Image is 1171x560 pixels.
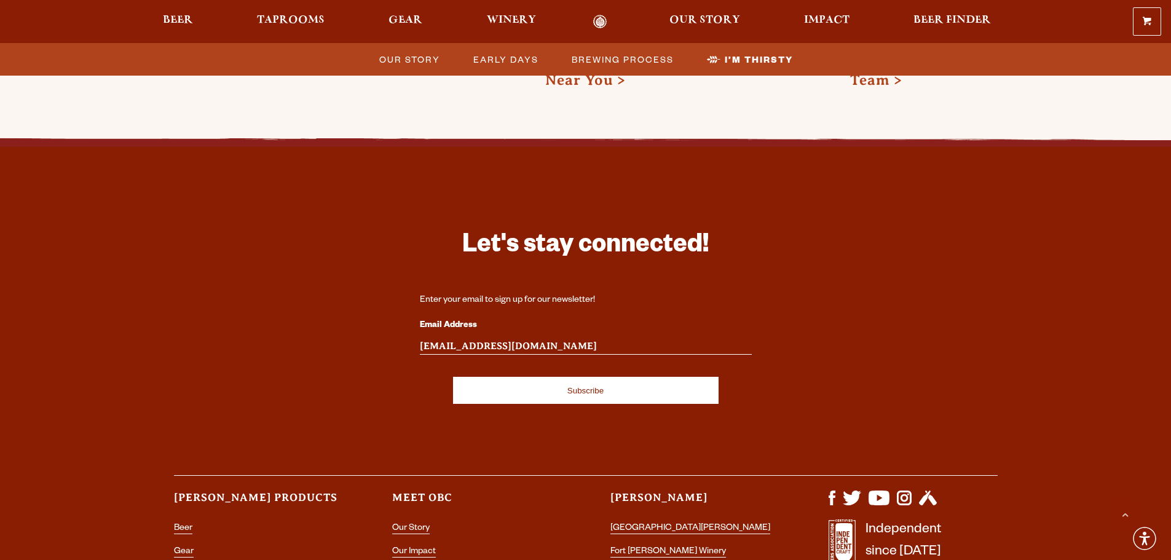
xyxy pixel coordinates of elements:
[572,50,674,68] span: Brewing Process
[473,50,538,68] span: Early Days
[669,15,740,25] span: Our Story
[163,15,193,25] span: Beer
[392,524,430,534] a: Our Story
[466,50,545,68] a: Early Days
[476,47,695,88] a: Find [PERSON_NAME] Brews Near You
[420,229,752,266] h3: Let's stay connected!
[610,524,770,534] a: [GEOGRAPHIC_DATA][PERSON_NAME]
[919,499,937,509] a: Visit us on Untappd
[392,491,561,516] h3: Meet OBC
[843,499,861,509] a: Visit us on X (formerly Twitter)
[388,15,422,25] span: Gear
[577,15,623,29] a: Odell Home
[725,50,793,68] span: I’m Thirsty
[174,547,194,558] a: Gear
[700,50,799,68] a: I’m Thirsty
[372,50,446,68] a: Our Story
[392,547,436,558] a: Our Impact
[174,524,192,534] a: Beer
[487,15,536,25] span: Winery
[661,15,748,29] a: Our Story
[420,294,752,307] div: Enter your email to sign up for our newsletter!
[869,499,889,509] a: Visit us on YouTube
[829,499,835,509] a: Visit us on Facebook
[564,50,680,68] a: Brewing Process
[249,15,333,29] a: Taprooms
[610,491,779,516] h3: [PERSON_NAME]
[897,499,912,509] a: Visit us on Instagram
[1131,525,1158,552] div: Accessibility Menu
[913,15,991,25] span: Beer Finder
[610,547,726,558] a: Fort [PERSON_NAME] Winery
[796,15,858,29] a: Impact
[174,491,343,516] h3: [PERSON_NAME] Products
[379,50,440,68] span: Our Story
[155,15,201,29] a: Beer
[779,47,974,88] a: Join the [PERSON_NAME] Team
[905,15,999,29] a: Beer Finder
[804,15,850,25] span: Impact
[479,15,544,29] a: Winery
[1110,499,1140,529] a: Scroll to top
[257,15,325,25] span: Taprooms
[420,318,752,334] label: Email Address
[453,377,719,404] input: Subscribe
[380,15,430,29] a: Gear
